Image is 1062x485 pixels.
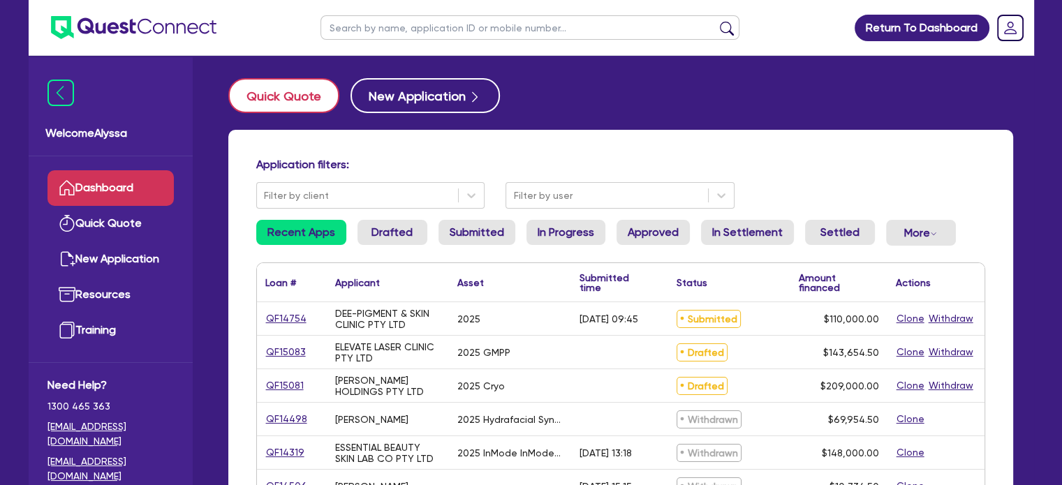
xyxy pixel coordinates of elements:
[677,343,728,361] span: Drafted
[47,80,74,106] img: icon-menu-close
[335,414,408,425] div: [PERSON_NAME]
[823,347,879,358] span: $143,654.50
[265,344,307,360] a: QF15083
[896,445,925,461] button: Clone
[256,158,985,171] h4: Application filters:
[438,220,515,245] a: Submitted
[351,78,500,113] button: New Application
[677,278,707,288] div: Status
[805,220,875,245] a: Settled
[526,220,605,245] a: In Progress
[457,313,480,324] div: 2025
[335,375,441,397] div: [PERSON_NAME] HOLDINGS PTY LTD
[265,378,304,394] a: QF15081
[47,313,174,348] a: Training
[828,414,879,425] span: $69,954.50
[799,273,879,292] div: Amount financed
[677,377,728,395] span: Drafted
[580,273,647,292] div: Submitted time
[896,378,925,394] button: Clone
[896,278,931,288] div: Actions
[265,445,305,461] a: QF14319
[928,311,974,327] button: Withdraw
[580,447,632,458] div: [DATE] 13:18
[59,322,75,338] img: training
[59,251,75,267] img: new-application
[824,313,879,324] span: $110,000.00
[928,344,974,360] button: Withdraw
[820,380,879,391] span: $209,000.00
[580,313,638,324] div: [DATE] 09:45
[228,78,351,113] a: Quick Quote
[265,411,308,427] a: QF14498
[855,15,989,41] a: Return To Dashboard
[59,215,75,232] img: quick-quote
[47,419,174,449] a: [EMAIL_ADDRESS][DOMAIN_NAME]
[677,310,741,328] span: Submitted
[335,308,441,330] div: DEE-PIGMENT & SKIN CLINIC PTY LTD
[335,278,380,288] div: Applicant
[335,341,441,364] div: ELEVATE LASER CLINIC PTY LTD
[265,311,307,327] a: QF14754
[47,170,174,206] a: Dashboard
[896,311,925,327] button: Clone
[47,399,174,414] span: 1300 465 363
[47,277,174,313] a: Resources
[457,447,563,458] div: 2025 InMode InModePro
[59,286,75,303] img: resources
[457,380,505,391] div: 2025 Cryo
[47,454,174,484] a: [EMAIL_ADDRESS][DOMAIN_NAME]
[51,16,216,39] img: quest-connect-logo-blue
[320,15,739,40] input: Search by name, application ID or mobile number...
[992,10,1028,46] a: Dropdown toggle
[47,377,174,394] span: Need Help?
[617,220,690,245] a: Approved
[677,444,742,462] span: Withdrawn
[896,411,925,427] button: Clone
[457,278,484,288] div: Asset
[265,278,296,288] div: Loan #
[928,378,974,394] button: Withdraw
[677,410,742,428] span: Withdrawn
[886,220,956,246] button: Dropdown toggle
[256,220,346,245] a: Recent Apps
[822,447,879,458] span: $148,000.00
[457,414,563,425] div: 2025 Hydrafacial Syndeo
[896,344,925,360] button: Clone
[47,241,174,277] a: New Application
[457,347,510,358] div: 2025 GMPP
[45,125,176,142] span: Welcome Alyssa
[701,220,794,245] a: In Settlement
[47,206,174,241] a: Quick Quote
[335,442,441,464] div: ESSENTIAL BEAUTY SKIN LAB CO PTY LTD
[228,78,339,113] button: Quick Quote
[357,220,427,245] a: Drafted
